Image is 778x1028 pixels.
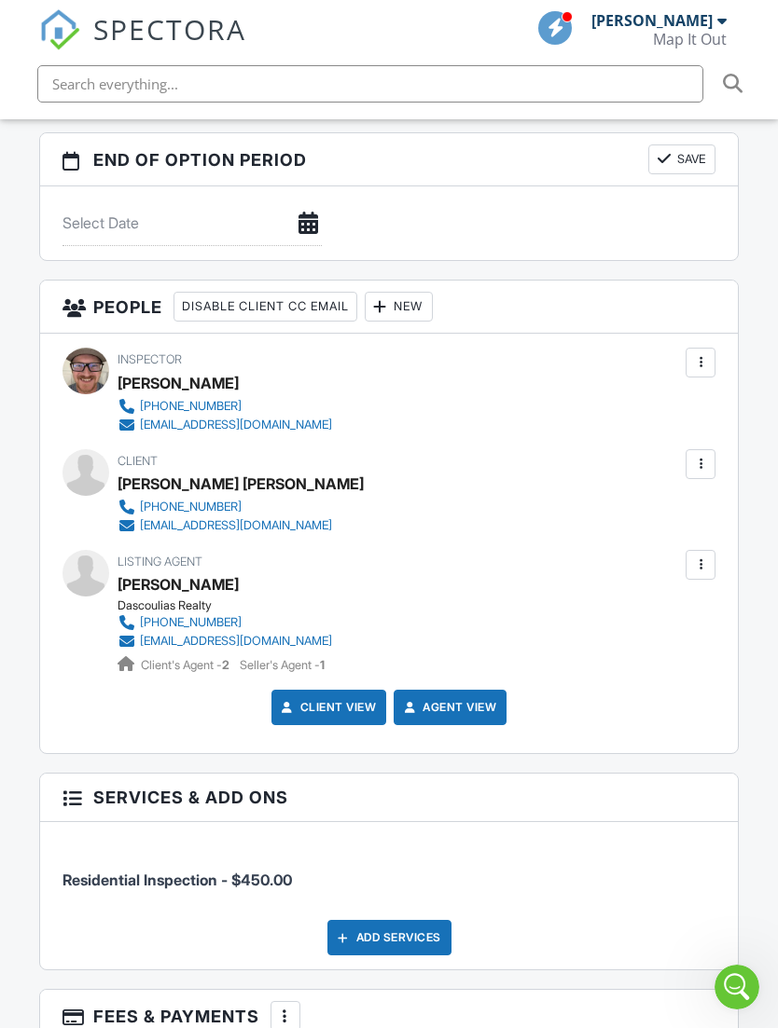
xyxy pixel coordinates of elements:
div: List of Placeholders and Where to Use Them [38,510,313,549]
span: SPECTORA [93,9,246,48]
a: [PERSON_NAME] [118,570,239,598]
button: Messages [124,582,248,656]
div: [EMAIL_ADDRESS][DOMAIN_NAME] [140,634,332,649]
button: Save [648,144,715,174]
li: Service: Residential Inspection [63,836,716,905]
h3: People [40,281,739,334]
div: • 2m ago [128,281,185,301]
a: [PHONE_NUMBER] [118,613,332,632]
div: V10 Transition FAQs [38,475,313,495]
div: Disable Client CC Email [174,292,357,322]
p: How can we help? [37,164,336,196]
img: Profile image for Hailey [200,30,237,67]
div: Recent messageProfile image for HaileyHow do I change that to buyers agentHailey•2m ago [19,219,354,317]
div: How to Get Started with the New V10 App [38,387,313,426]
div: [PHONE_NUMBER] [140,615,242,630]
a: Client View [278,698,377,717]
input: Select Date [63,200,322,246]
iframe: Intercom live chat [715,965,759,1009]
div: [PHONE_NUMBER] [140,500,242,514]
img: Profile image for Austin [271,30,308,67]
a: [EMAIL_ADDRESS][DOMAIN_NAME] [118,516,349,535]
span: Seller's Agent - [240,658,325,672]
div: Recent message [38,235,335,254]
img: Profile image for Georgia [235,30,272,67]
span: Home [41,628,83,641]
div: New [365,292,433,322]
div: V10 Transition FAQs [27,468,346,502]
img: Profile image for Hailey [38,263,76,300]
div: How to Get Started with the New V10 App [27,379,346,433]
span: Residential Inspection - $450.00 [63,870,292,889]
div: Hailey [83,281,124,301]
a: Agent View [400,698,496,717]
div: [PERSON_NAME] [118,369,239,397]
span: Inspector [118,352,182,366]
span: How do I change that to buyers agent [83,264,330,279]
a: [EMAIL_ADDRESS][DOMAIN_NAME] [118,632,332,651]
span: Client's Agent - [141,658,232,672]
p: Hello! [37,132,336,164]
img: The Best Home Inspection Software - Spectora [39,9,80,50]
div: [PERSON_NAME] [PERSON_NAME] [118,470,364,498]
button: Help [249,582,373,656]
div: Add Services [327,920,452,955]
span: Client [118,454,158,468]
span: Help [296,628,326,641]
a: [PHONE_NUMBER] [118,498,349,516]
strong: 1 [320,658,325,672]
div: Profile image for HaileyHow do I change that to buyers agentHailey•2m ago [20,247,354,316]
a: [PHONE_NUMBER] [118,397,332,416]
span: Search for help [38,344,151,363]
span: Listing Agent [118,555,202,569]
div: [EMAIL_ADDRESS][DOMAIN_NAME] [140,518,332,533]
div: Map It Out [653,30,727,48]
div: [PHONE_NUMBER] [140,399,242,414]
input: Search everything... [37,65,703,103]
div: Why Emails Don't Get Delivered [38,441,313,460]
strong: 2 [222,658,229,672]
div: List of Placeholders and Where to Use Them [27,502,346,556]
div: Close [321,30,354,63]
div: [EMAIL_ADDRESS][DOMAIN_NAME] [140,418,332,432]
a: [EMAIL_ADDRESS][DOMAIN_NAME] [118,416,332,434]
h3: Services & Add ons [40,774,739,822]
span: End of Option Period [93,147,307,172]
span: Messages [155,628,219,641]
div: Why Emails Don't Get Delivered [27,433,346,468]
div: [PERSON_NAME] [591,11,713,30]
a: SPECTORA [39,25,246,64]
img: logo [37,38,162,62]
button: Search for help [27,335,346,372]
div: Dascoulias Realty [118,598,347,613]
